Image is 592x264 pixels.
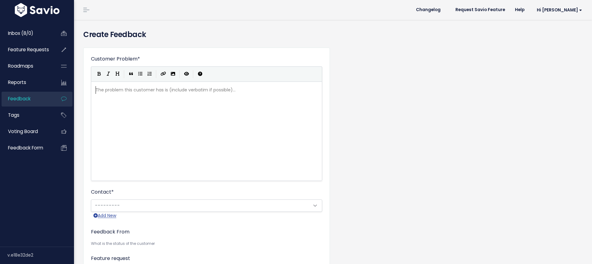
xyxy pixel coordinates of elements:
[104,69,113,79] button: Italic
[195,69,205,79] button: Markdown Guide
[8,128,38,135] span: Voting Board
[8,63,33,69] span: Roadmaps
[8,95,31,102] span: Feedback
[91,55,140,63] label: Customer Problem
[193,70,194,78] i: |
[156,70,157,78] i: |
[537,8,582,12] span: Hi [PERSON_NAME]
[168,69,178,79] button: Import an image
[13,3,61,17] img: logo-white.9d6f32f41409.svg
[2,108,51,122] a: Tags
[8,112,19,118] span: Tags
[2,92,51,106] a: Feedback
[91,241,322,247] small: What is the status of the customer
[126,69,136,79] button: Quote
[450,5,510,15] a: Request Savio Feature
[91,228,129,236] label: Feedback From
[158,69,168,79] button: Create Link
[182,69,191,79] button: Toggle Preview
[94,69,104,79] button: Bold
[124,70,125,78] i: |
[8,79,26,86] span: Reports
[8,145,43,151] span: Feedback form
[91,188,114,196] label: Contact
[7,247,74,263] div: v.e18e32de2
[529,5,587,15] a: Hi [PERSON_NAME]
[2,26,51,40] a: Inbox (8/0)
[2,43,51,57] a: Feature Requests
[91,255,130,262] label: Feature request
[113,69,122,79] button: Heading
[136,69,145,79] button: Generic List
[510,5,529,15] a: Help
[93,212,116,220] a: Add New
[8,46,49,53] span: Feature Requests
[2,75,51,90] a: Reports
[2,124,51,139] a: Voting Board
[2,59,51,73] a: Roadmaps
[2,141,51,155] a: Feedback form
[416,8,441,12] span: Changelog
[83,29,583,40] h4: Create Feedback
[145,69,154,79] button: Numbered List
[8,30,33,36] span: Inbox (8/0)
